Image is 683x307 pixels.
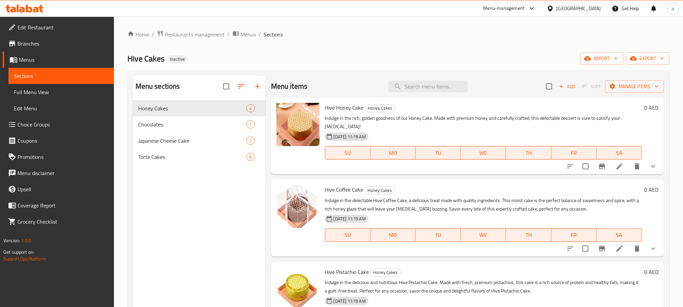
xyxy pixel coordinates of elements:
a: Branches [3,35,114,52]
div: items [246,153,255,161]
h6: 0 AED [645,103,659,112]
input: search [388,81,468,92]
svg: Show Choices [649,162,657,170]
button: Branch-specific-item [594,158,610,174]
span: 1 [247,138,255,144]
span: Promotions [18,153,109,161]
span: MO [373,230,413,240]
h6: 0 AED [645,185,659,194]
button: show more [645,241,661,257]
button: MO [370,228,416,242]
img: Hive Coffee Cake [276,185,320,228]
button: TH [506,146,551,160]
h6: 0 AED [645,267,659,277]
nav: breadcrumb [127,30,670,39]
span: FR [554,230,594,240]
li: / [152,30,154,38]
span: Honey Cakes [371,269,400,276]
span: MO [373,148,413,158]
button: FR [552,228,597,242]
span: Add [558,83,576,90]
span: Coverage Report [18,201,109,210]
svg: Show Choices [649,245,657,253]
span: [DATE] 11:19 AM [331,298,368,304]
div: items [246,104,255,112]
span: Honey Cakes [365,104,395,112]
span: Sort sections [233,78,249,94]
span: Chocolates [138,120,246,129]
a: Edit Restaurant [3,19,114,35]
a: Edit Menu [8,100,114,116]
button: sort-choices [562,241,578,257]
a: Full Menu View [8,84,114,100]
button: Add section [249,78,266,94]
div: Honey Cakes [365,186,395,194]
button: show more [645,158,661,174]
button: MO [370,146,416,160]
span: Restaurants management [165,30,225,38]
a: Choice Groups [3,116,114,133]
nav: Menu sections [133,97,266,168]
span: [DATE] 11:19 AM [331,216,368,222]
span: Branches [18,39,109,48]
span: Inactive [167,56,187,62]
a: Grocery Checklist [3,214,114,230]
span: Menus [19,56,109,64]
div: Torte Cakes9 [133,149,266,165]
a: Home [127,30,149,38]
span: FR [554,148,594,158]
span: TU [418,230,458,240]
a: Promotions [3,149,114,165]
span: Grocery Checklist [18,218,109,226]
span: Select section first [578,81,605,92]
span: Get support on: [3,248,34,256]
a: Menu disclaimer [3,165,114,181]
span: Choice Groups [18,120,109,129]
span: SU [328,148,368,158]
div: Honey Cakes4 [133,100,266,116]
span: Hive Honey Cake [325,103,364,113]
span: Coupons [18,137,109,145]
span: Version: [3,236,20,245]
li: / [228,30,230,38]
span: Select all sections [219,79,233,93]
span: Hive Cakes [127,51,165,66]
div: Inactive [167,55,187,63]
span: Sections [14,72,109,80]
span: TU [418,148,458,158]
span: Select to update [578,242,593,256]
a: Menus [233,30,256,39]
a: Upsell [3,181,114,197]
span: Manage items [611,82,659,91]
button: WE [461,146,506,160]
span: SA [599,230,639,240]
button: TU [416,146,461,160]
button: delete [629,241,645,257]
div: Menu-management [483,4,525,12]
span: Sections [264,30,283,38]
span: TH [509,230,548,240]
span: a [672,5,674,12]
div: Japanese Cheese Cake1 [133,133,266,149]
p: Indulge in the rich, golden goodness of our Honey Cake. Made with premium honey and carefully cra... [325,114,642,131]
h2: Menu items [271,81,308,91]
span: export [631,54,664,63]
a: Edit menu item [616,162,624,170]
span: [DATE] 11:19 AM [331,134,368,140]
span: Menus [241,30,256,38]
span: Select section [542,79,556,93]
span: Honey Cakes [138,104,246,112]
span: Add item [556,81,578,92]
span: 1 [247,121,255,128]
span: TH [509,148,548,158]
span: Upsell [18,185,109,193]
button: Branch-specific-item [594,241,610,257]
span: Menu disclaimer [18,169,109,177]
button: TH [506,228,551,242]
span: Torte Cakes [138,153,246,161]
button: WE [461,228,506,242]
button: import [580,52,623,65]
div: Honey Cakes [370,269,401,277]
